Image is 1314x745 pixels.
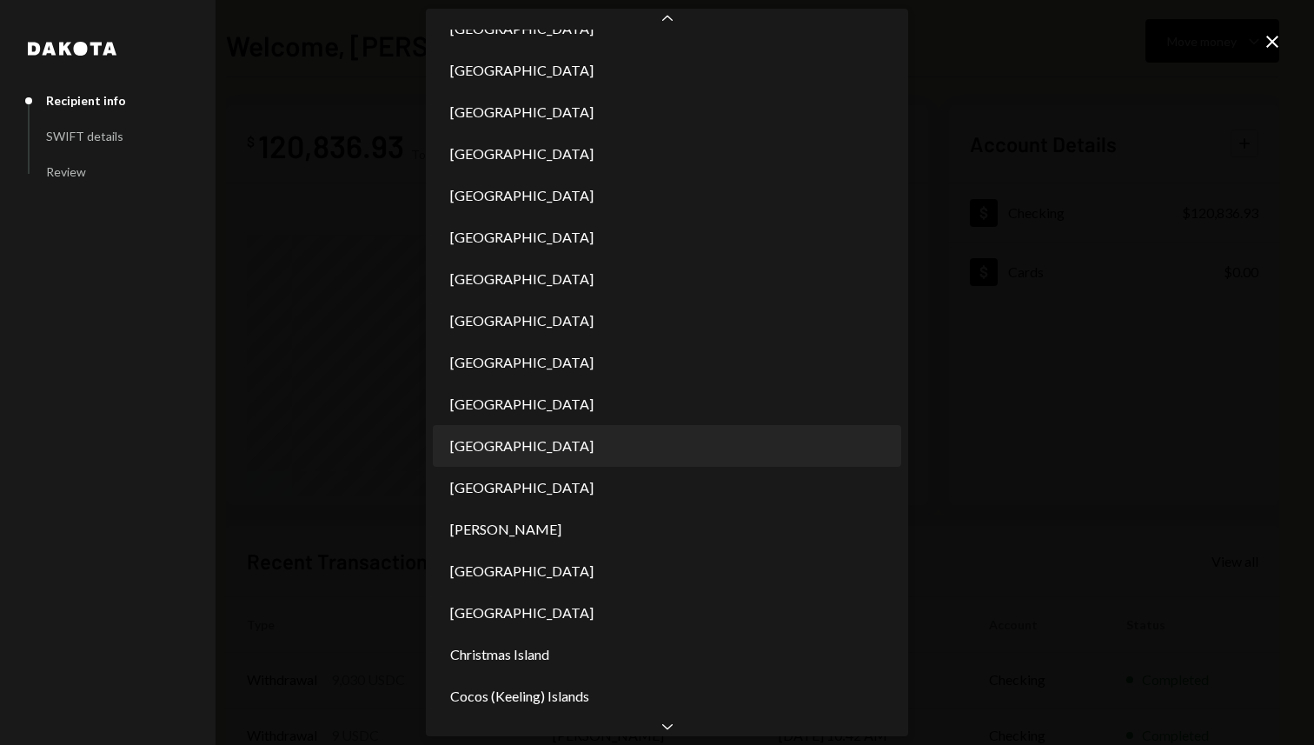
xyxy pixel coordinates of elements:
span: [GEOGRAPHIC_DATA] [450,143,594,164]
span: Christmas Island [450,644,549,665]
span: [GEOGRAPHIC_DATA] [450,102,594,123]
div: Recipient info [46,93,126,108]
span: [GEOGRAPHIC_DATA] [450,185,594,206]
span: [GEOGRAPHIC_DATA] [450,561,594,582]
span: [GEOGRAPHIC_DATA] [450,269,594,289]
span: [GEOGRAPHIC_DATA] [450,436,594,456]
span: [PERSON_NAME] [450,519,561,540]
span: [GEOGRAPHIC_DATA] [450,394,594,415]
span: [GEOGRAPHIC_DATA] [450,60,594,81]
div: Review [46,164,86,179]
span: [GEOGRAPHIC_DATA] [450,227,594,248]
span: Cocos (Keeling) Islands [450,686,589,707]
span: [GEOGRAPHIC_DATA] [450,352,594,373]
span: [GEOGRAPHIC_DATA] [450,477,594,498]
div: SWIFT details [46,129,123,143]
span: [GEOGRAPHIC_DATA] [450,310,594,331]
span: [GEOGRAPHIC_DATA] [450,602,594,623]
